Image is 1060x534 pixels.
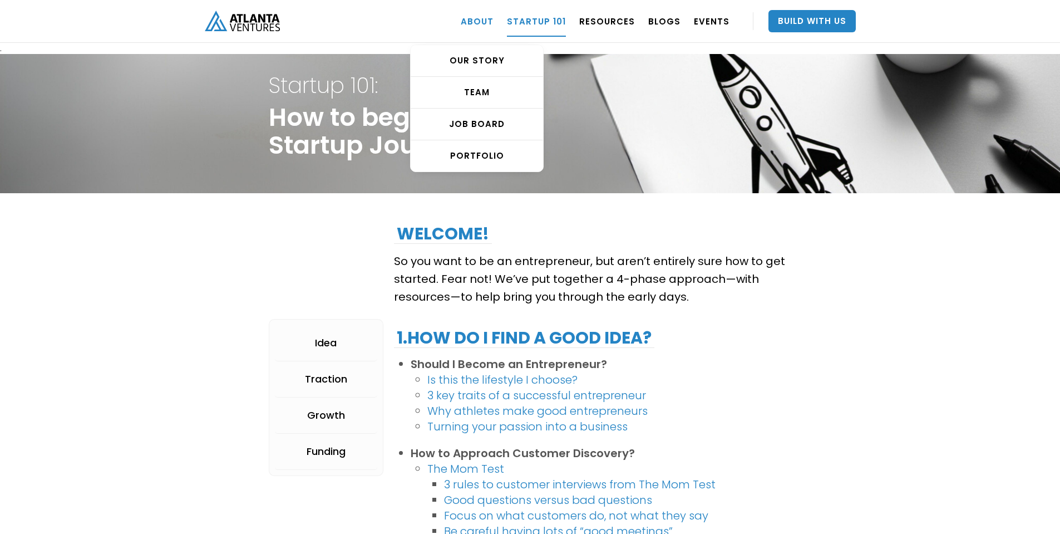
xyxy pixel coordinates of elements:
[768,10,856,32] a: Build With Us
[427,403,648,419] a: Why athletes make good entrepreneurs
[269,67,497,179] h1: How to begin your Startup Journey
[427,372,578,388] a: Is this the lifestyle I choose?
[411,140,543,172] a: PORTFOLIO
[411,119,543,130] div: Job Board
[411,87,543,98] div: TEAM
[694,6,729,37] a: EVENTS
[394,328,654,348] h2: 1.
[427,419,628,434] a: Turning your passion into a business
[444,508,708,523] a: Focus on what customers do, not what they say‍
[411,445,635,461] strong: How to Approach Customer Discovery?
[275,398,378,434] a: Growth
[269,70,378,101] strong: Startup 101:
[315,337,337,349] div: Idea
[411,55,543,66] div: OUR STORY
[275,434,378,470] a: Funding
[411,45,543,77] a: OUR STORY
[407,326,652,350] strong: How do I find a good idea?
[307,446,346,457] div: Funding
[444,492,652,508] a: Good questions versus bad questions
[411,356,607,372] strong: Should I Become an Entrepreneur?
[411,77,543,109] a: TEAM
[461,6,494,37] a: ABOUT
[411,150,543,161] div: PORTFOLIO
[427,388,646,403] a: 3 key traits of a successful entrepreneur
[427,461,504,477] a: The Mom Test
[305,374,347,385] div: Traction
[507,6,566,37] a: Startup 101
[394,252,791,306] p: So you want to be an entrepreneur, but aren’t entirely sure how to get started. Fear not! We’ve p...
[307,410,345,421] div: Growth
[411,109,543,140] a: Job Board
[579,6,635,37] a: RESOURCES
[394,224,492,244] h2: Welcome!
[275,361,378,398] a: Traction
[275,325,378,361] a: Idea
[648,6,681,37] a: BLOGS
[444,477,716,492] a: 3 rules to customer interviews from The Mom Test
